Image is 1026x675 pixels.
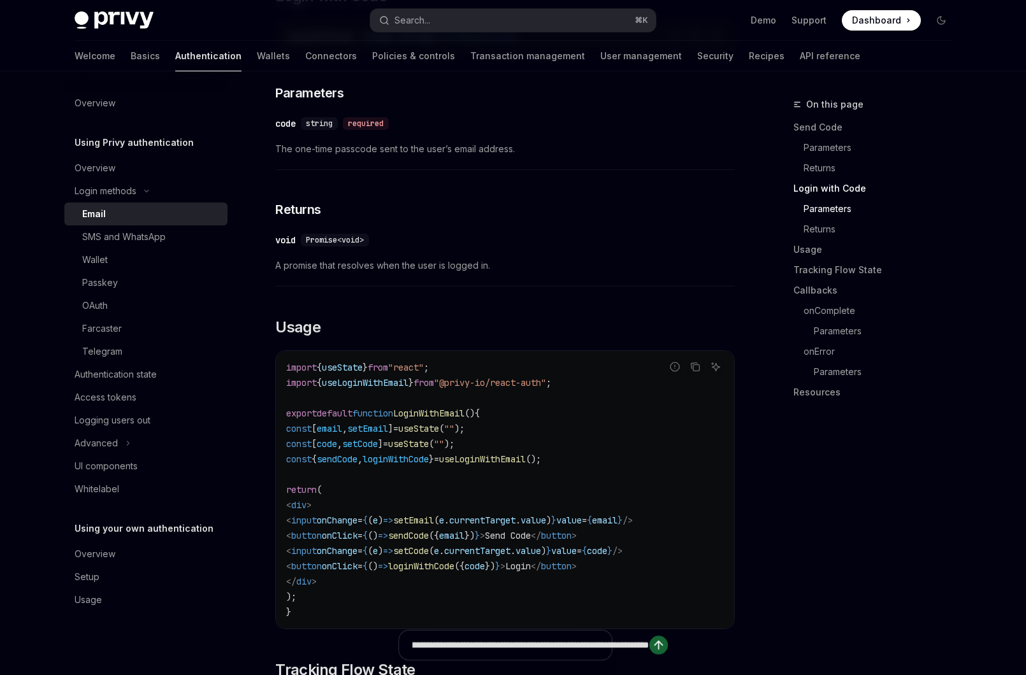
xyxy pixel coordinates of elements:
[546,545,551,557] span: }
[485,560,495,572] span: })
[64,225,228,248] a: SMS and WhatsApp
[793,138,962,158] a: Parameters
[306,235,364,245] span: Promise<void>
[607,545,612,557] span: }
[64,565,228,588] a: Setup
[388,530,429,541] span: sendCode
[434,515,439,526] span: (
[414,377,434,388] span: from
[393,423,398,434] span: =
[388,438,429,450] span: useState
[286,377,317,388] span: import
[749,41,784,71] a: Recipes
[75,96,115,111] div: Overview
[444,515,449,526] span: .
[470,41,585,71] a: Transaction management
[398,423,439,434] span: useState
[793,239,962,260] a: Usage
[257,41,290,71] a: Wallets
[286,530,291,541] span: <
[516,515,521,526] span: .
[75,592,102,607] div: Usage
[439,545,444,557] span: .
[697,41,733,71] a: Security
[317,438,337,450] span: code
[64,409,228,432] a: Logging users out
[412,630,649,660] input: Ask a question...
[793,260,962,280] a: Tracking Flow State
[793,178,962,199] a: Login with Code
[408,377,414,388] span: }
[275,117,296,130] div: code
[64,202,228,225] a: Email
[64,317,228,340] a: Farcaster
[64,543,228,565] a: Overview
[541,530,572,541] span: button
[378,438,383,450] span: ]
[551,515,556,526] span: }
[521,515,546,526] span: value
[75,160,115,176] div: Overview
[931,10,951,31] button: Toggle dark mode
[707,359,724,375] button: Ask AI
[75,458,138,474] div: UI components
[75,183,136,199] div: Login methods
[465,408,475,419] span: ()
[806,97,863,112] span: On this page
[439,453,526,465] span: useLoginWithEmail
[582,515,587,526] span: =
[444,423,454,434] span: ""
[75,413,150,428] div: Logging users out
[531,530,541,541] span: </
[551,545,577,557] span: value
[842,10,921,31] a: Dashboard
[424,362,429,373] span: ;
[75,367,157,382] div: Authentication state
[363,545,368,557] span: {
[286,560,291,572] span: <
[75,521,213,536] h5: Using your own authentication
[687,359,704,375] button: Copy the contents from the code block
[286,362,317,373] span: import
[75,481,119,497] div: Whitelabel
[317,453,358,465] span: sendCode
[582,545,587,557] span: {
[465,530,475,541] span: })
[370,9,656,32] button: Open search
[286,423,312,434] span: const
[393,545,429,557] span: setCode
[800,41,860,71] a: API reference
[82,229,166,245] div: SMS and WhatsApp
[434,545,439,557] span: e
[541,560,572,572] span: button
[131,41,160,71] a: Basics
[793,158,962,178] a: Returns
[358,560,363,572] span: =
[291,545,317,557] span: input
[791,14,827,27] a: Support
[373,515,378,526] span: e
[793,362,962,382] a: Parameters
[317,377,322,388] span: {
[306,118,333,129] span: string
[286,515,291,526] span: <
[434,438,444,450] span: ""
[64,340,228,363] a: Telegram
[64,92,228,115] a: Overview
[649,636,667,654] button: Send message
[286,408,317,419] span: export
[556,515,582,526] span: value
[317,545,358,557] span: onChange
[372,41,455,71] a: Policies & controls
[434,453,439,465] span: =
[64,180,228,202] button: Toggle Login methods section
[480,530,485,541] span: >
[82,321,122,336] div: Farcaster
[286,484,317,495] span: return
[312,453,317,465] span: {
[312,423,317,434] span: [
[394,13,430,28] div: Search...
[454,423,465,434] span: );
[64,294,228,317] a: OAuth
[296,576,312,587] span: div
